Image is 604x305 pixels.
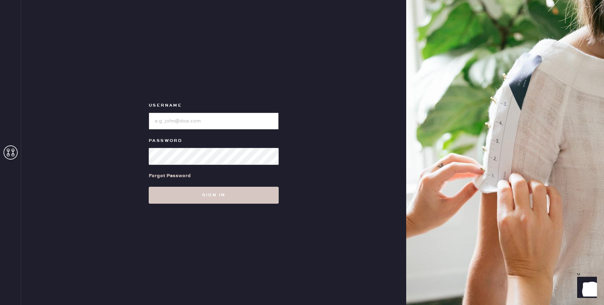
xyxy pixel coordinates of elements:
label: Username [149,101,279,110]
div: Forgot Password [149,172,191,180]
button: Sign in [149,187,279,204]
label: Password [149,137,279,145]
iframe: Front Chat [570,273,601,304]
input: e.g. john@doe.com [149,113,279,130]
a: Forgot Password [149,165,191,187]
